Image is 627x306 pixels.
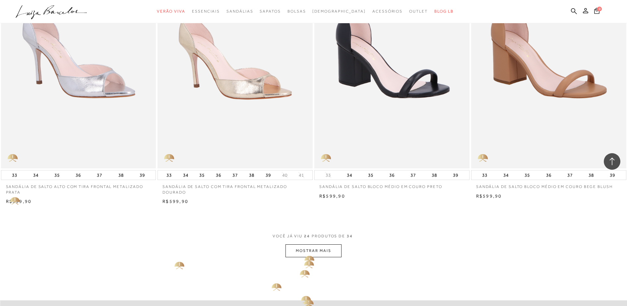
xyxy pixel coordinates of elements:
button: 39 [608,170,617,180]
a: categoryNavScreenReaderText [226,5,253,18]
button: 0 [592,7,601,16]
button: 39 [451,170,460,180]
span: VOCÊ JÁ VIU PRODUTOS DE [273,234,354,238]
span: R$599,90 [162,199,188,204]
button: 38 [430,170,439,180]
span: Bolsas [287,9,306,14]
button: 37 [408,170,418,180]
a: categoryNavScreenReaderText [409,5,428,18]
a: categoryNavScreenReaderText [260,5,281,18]
span: 0 [597,7,602,11]
span: R$599,90 [6,199,32,204]
button: 40 [280,172,289,178]
button: 34 [501,170,511,180]
a: BLOG LB [434,5,454,18]
a: SANDÁLIA DE SALTO BLOCO MÉDIO EM COURO PRETO [314,180,470,190]
button: 38 [116,170,126,180]
button: 35 [523,170,532,180]
button: 35 [197,170,207,180]
a: categoryNavScreenReaderText [192,5,220,18]
a: SANDÁLIA DE SALTO BLOCO MÉDIO EM COURO BEGE BLUSH [471,180,626,190]
img: golden_caliandra_v6.png [471,149,494,168]
button: 37 [565,170,575,180]
a: categoryNavScreenReaderText [157,5,185,18]
button: 33 [10,170,19,180]
span: Verão Viva [157,9,185,14]
img: golden_caliandra_v6.png [314,149,338,168]
button: 39 [138,170,147,180]
button: MOSTRAR MAIS [285,244,341,257]
button: 35 [366,170,375,180]
button: 33 [480,170,489,180]
a: categoryNavScreenReaderText [372,5,403,18]
span: Essenciais [192,9,220,14]
button: 38 [587,170,596,180]
span: BLOG LB [434,9,454,14]
button: 34 [345,170,354,180]
button: 36 [74,170,83,180]
button: 33 [324,172,333,178]
button: 37 [95,170,104,180]
button: 37 [230,170,240,180]
button: 36 [544,170,553,180]
button: 41 [297,172,306,178]
span: Sandálias [226,9,253,14]
a: SANDÁLIA DE SALTO COM TIRA FRONTAL METALIZADO DOURADO [157,180,313,195]
button: 39 [264,170,273,180]
a: SANDÁLIA DE SALTO ALTO COM TIRA FRONTAL METALIZADO PRATA [1,180,156,195]
span: R$599,90 [319,193,345,199]
button: 35 [52,170,62,180]
button: 34 [181,170,190,180]
span: Outlet [409,9,428,14]
a: noSubCategoriesText [312,5,366,18]
img: golden_caliandra_v6.png [157,149,181,168]
button: 34 [31,170,40,180]
button: 36 [214,170,223,180]
a: categoryNavScreenReaderText [287,5,306,18]
img: golden_caliandra_v6.png [1,149,24,168]
button: 36 [387,170,397,180]
button: 38 [247,170,256,180]
span: Sapatos [260,9,281,14]
span: R$599,90 [476,193,502,199]
span: Acessórios [372,9,403,14]
button: 33 [164,170,174,180]
span: [DEMOGRAPHIC_DATA] [312,9,366,14]
span: 24 [304,234,310,238]
span: 34 [347,234,353,238]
